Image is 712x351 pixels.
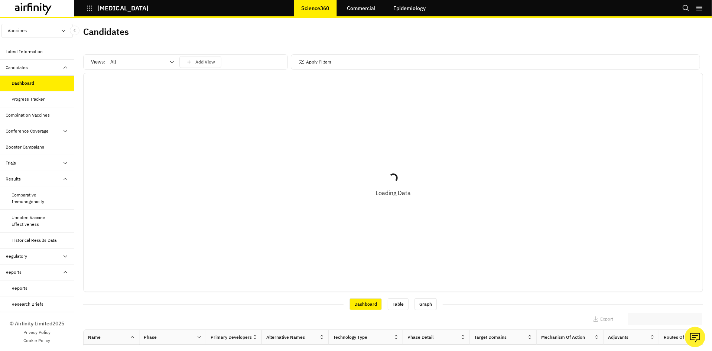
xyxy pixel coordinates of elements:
button: [MEDICAL_DATA] [86,2,149,14]
div: Updated Vaccine Effectiveness [12,214,68,228]
div: Results [6,176,21,182]
p: Loading Data [375,188,411,197]
div: Candidates [6,64,28,71]
div: Dashboard [350,298,382,310]
div: Booster Campaigns [6,144,45,150]
button: Ask our analysts [685,327,705,347]
div: Latest Information [6,48,43,55]
div: Phase Detail [407,334,433,341]
div: Alternative Names [266,334,305,341]
div: Name [88,334,101,341]
button: Close Sidebar [70,26,79,35]
div: Table [388,298,409,310]
div: Research Briefs [12,301,44,308]
div: Phase [144,334,157,341]
div: Adjuvants [608,334,628,341]
div: Mechanism of Action [541,334,585,341]
h2: Candidates [83,26,129,37]
button: Search [682,2,690,14]
div: Target Domains [474,334,507,341]
button: Apply Filters [299,56,331,68]
button: Export [593,313,613,325]
p: Add View [195,59,215,65]
button: save changes [179,56,221,68]
p: Science360 [301,5,329,11]
div: Reports [12,285,28,292]
a: Privacy Policy [23,329,51,336]
p: © Airfinity Limited 2025 [10,320,64,328]
div: Graph [414,298,437,310]
div: Historical Results Data [12,237,57,244]
p: [MEDICAL_DATA] [97,5,149,12]
div: Combination Vaccines [6,112,50,118]
div: Comparative Immunogenicity [12,192,68,205]
div: Conference Coverage [6,128,49,134]
p: Export [600,316,613,322]
div: Views: [91,56,221,68]
div: Trials [6,160,16,166]
div: Progress Tracker [12,96,45,103]
div: Regulatory [6,253,27,260]
button: Vaccines [1,24,73,38]
a: Cookie Policy [24,337,51,344]
div: Reports [6,269,22,276]
div: Primary Developers [211,334,252,341]
div: Technology Type [333,334,367,341]
div: Dashboard [12,80,35,87]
